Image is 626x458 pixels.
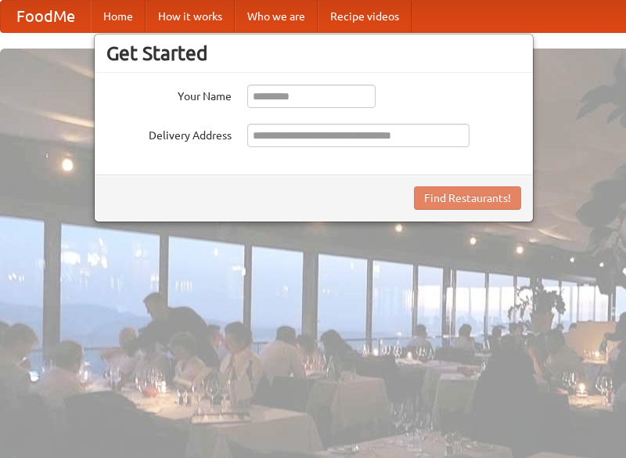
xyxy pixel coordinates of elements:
label: Your Name [106,85,232,104]
label: Delivery Address [106,124,232,143]
h3: Get Started [106,41,521,65]
a: Who we are [235,1,318,32]
a: Recipe videos [318,1,412,32]
a: How it works [146,1,235,32]
button: Find Restaurants! [414,186,521,210]
a: FoodMe [1,1,91,32]
a: Home [91,1,146,32]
